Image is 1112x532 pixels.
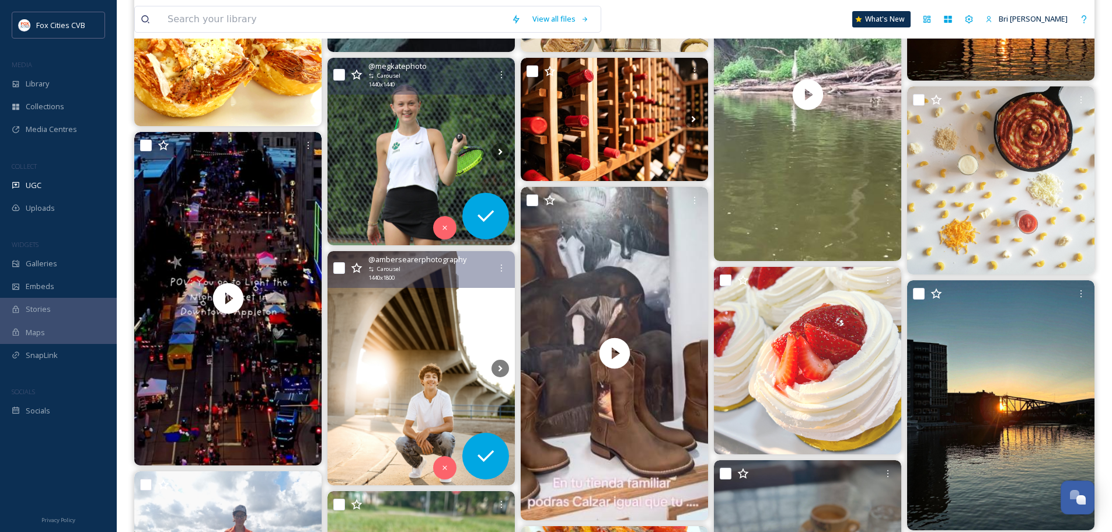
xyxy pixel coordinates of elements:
[12,240,39,249] span: WIDGETS
[19,19,30,31] img: images.png
[36,20,85,30] span: Fox Cities CVB
[134,132,322,465] img: thumbnail
[327,251,515,485] img: Colin Peterson Class of 2026!! . . . . . . #wisconsinphotographer #seniorstunner #classof2026 #se...
[527,8,595,30] a: View all files
[41,516,75,524] span: Privacy Policy
[41,512,75,526] a: Privacy Policy
[12,60,32,69] span: MEDIA
[907,280,1094,530] img: #getoutstayout #naturebeauty #naturediversity #landscape_lovers #landscapelover #ic_landscapers #...
[12,162,37,171] span: COLLECT
[26,78,49,89] span: Library
[368,61,427,72] span: @ megkatephoto
[521,187,708,520] img: thumbnail
[26,281,54,292] span: Embeds
[26,304,51,315] span: Stories
[26,180,41,191] span: UGC
[327,58,515,245] img: A few of my favorites from the preble invite this weekend!! #tennis #wiaa #highschooltennis #phot...
[979,8,1073,30] a: Bri [PERSON_NAME]
[368,81,395,89] span: 1440 x 1440
[521,187,708,520] video: 𝐁𝐨𝐭𝐚𝐬 𝐩𝐚𝐫𝐚 𝐭𝐨𝐝𝐚 𝐥𝐚 𝐟𝐚𝐦𝐢𝐥𝐢𝐚 𝐝𝐞𝐬𝐝𝐞 𝐞𝐥 𝐨 𝐥𝐚 𝐦𝐚𝐬 𝐩𝐞𝐪𝐮𝐞 𝐡𝐚𝐬𝐭𝐚 𝐚𝐝𝐮𝐥𝐭@ 🤠 #appletonwisconsin #fyp #lastra...
[368,274,395,282] span: 1440 x 1800
[377,72,400,80] span: Carousel
[377,265,400,273] span: Carousel
[26,124,77,135] span: Media Centres
[852,11,911,27] a: What's New
[26,405,50,416] span: Socials
[26,327,45,338] span: Maps
[26,258,57,269] span: Galleries
[999,13,1068,24] span: Bri [PERSON_NAME]
[714,267,901,454] img: It's Pavlova Day! If you have kids, it's that dessert from Bluey! . What the heck is a Pavlova? H...
[134,132,322,465] video: The lights in Downtown Appleton turn ALL the way up at Light the Night Market presented by Fox Co...
[1061,481,1094,514] button: Open Chat
[162,6,506,32] input: Search your library
[26,350,58,361] span: SnapLink
[368,254,466,265] span: @ ambersearerphotography
[12,387,35,396] span: SOCIALS
[521,58,708,181] img: Few things Festival of the Vine is coming up 🍷 Why not hang at the new French Wine Bar? Friday ni...
[26,101,64,112] span: Collections
[26,203,55,214] span: Uploads
[907,86,1094,275] img: Featuring cheese curds, cheddar, ranch and marinara, the Li'l Squeaker MAC might just be the most...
